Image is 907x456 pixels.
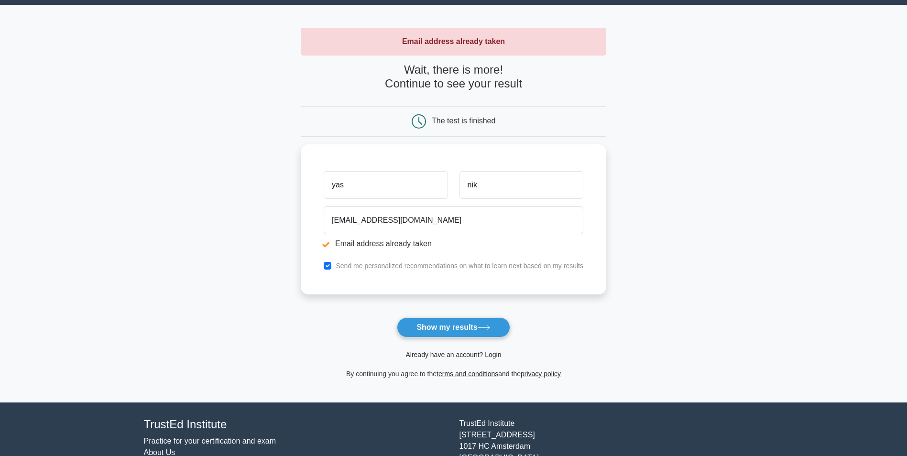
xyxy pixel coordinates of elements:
[301,63,606,91] h4: Wait, there is more! Continue to see your result
[459,171,583,199] input: Last name
[397,317,510,337] button: Show my results
[324,238,583,250] li: Email address already taken
[432,117,495,125] div: The test is finished
[295,368,612,380] div: By continuing you agree to the and the
[521,370,561,378] a: privacy policy
[324,171,448,199] input: First name
[402,37,505,45] strong: Email address already taken
[144,418,448,432] h4: TrustEd Institute
[437,370,498,378] a: terms and conditions
[336,262,583,270] label: Send me personalized recommendations on what to learn next based on my results
[405,351,501,358] a: Already have an account? Login
[324,206,583,234] input: Email
[144,437,276,445] a: Practice for your certification and exam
